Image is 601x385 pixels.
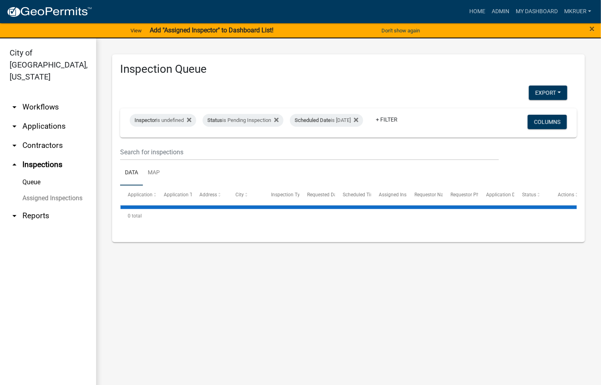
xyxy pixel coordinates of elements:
[558,192,575,197] span: Actions
[120,160,143,186] a: Data
[228,186,264,205] datatable-header-cell: City
[10,160,19,170] i: arrow_drop_up
[143,160,165,186] a: Map
[10,122,19,131] i: arrow_drop_down
[407,186,443,205] datatable-header-cell: Requestor Name
[135,117,156,123] span: Inspector
[335,186,371,205] datatable-header-cell: Scheduled Time
[370,112,404,127] a: + Filter
[207,117,222,123] span: Status
[515,186,551,205] datatable-header-cell: Status
[120,186,156,205] datatable-header-cell: Application
[561,4,595,19] a: mkruer
[263,186,299,205] datatable-header-cell: Inspection Type
[486,192,537,197] span: Application Description
[307,192,341,197] span: Requested Date
[378,24,423,37] button: Don't show again
[488,4,513,19] a: Admin
[590,23,595,34] span: ×
[235,192,244,197] span: City
[379,192,420,197] span: Assigned Inspector
[290,114,363,127] div: is [DATE]
[522,192,536,197] span: Status
[10,211,19,221] i: arrow_drop_down
[513,4,561,19] a: My Dashboard
[271,192,305,197] span: Inspection Type
[127,24,145,37] a: View
[128,192,153,197] span: Application
[299,186,336,205] datatable-header-cell: Requested Date
[478,186,515,205] datatable-header-cell: Application Description
[466,4,488,19] a: Home
[529,86,567,100] button: Export
[414,192,450,197] span: Requestor Name
[443,186,479,205] datatable-header-cell: Requestor Phone
[156,186,192,205] datatable-header-cell: Application Type
[343,192,377,197] span: Scheduled Time
[120,144,499,160] input: Search for inspections
[164,192,200,197] span: Application Type
[10,141,19,150] i: arrow_drop_down
[120,62,577,76] h3: Inspection Queue
[203,114,283,127] div: is Pending Inspection
[450,192,487,197] span: Requestor Phone
[130,114,196,127] div: is undefined
[120,206,577,226] div: 0 total
[371,186,407,205] datatable-header-cell: Assigned Inspector
[199,192,217,197] span: Address
[550,186,586,205] datatable-header-cell: Actions
[590,24,595,34] button: Close
[10,102,19,112] i: arrow_drop_down
[295,117,331,123] span: Scheduled Date
[192,186,228,205] datatable-header-cell: Address
[150,26,273,34] strong: Add "Assigned Inspector" to Dashboard List!
[528,115,567,129] button: Columns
